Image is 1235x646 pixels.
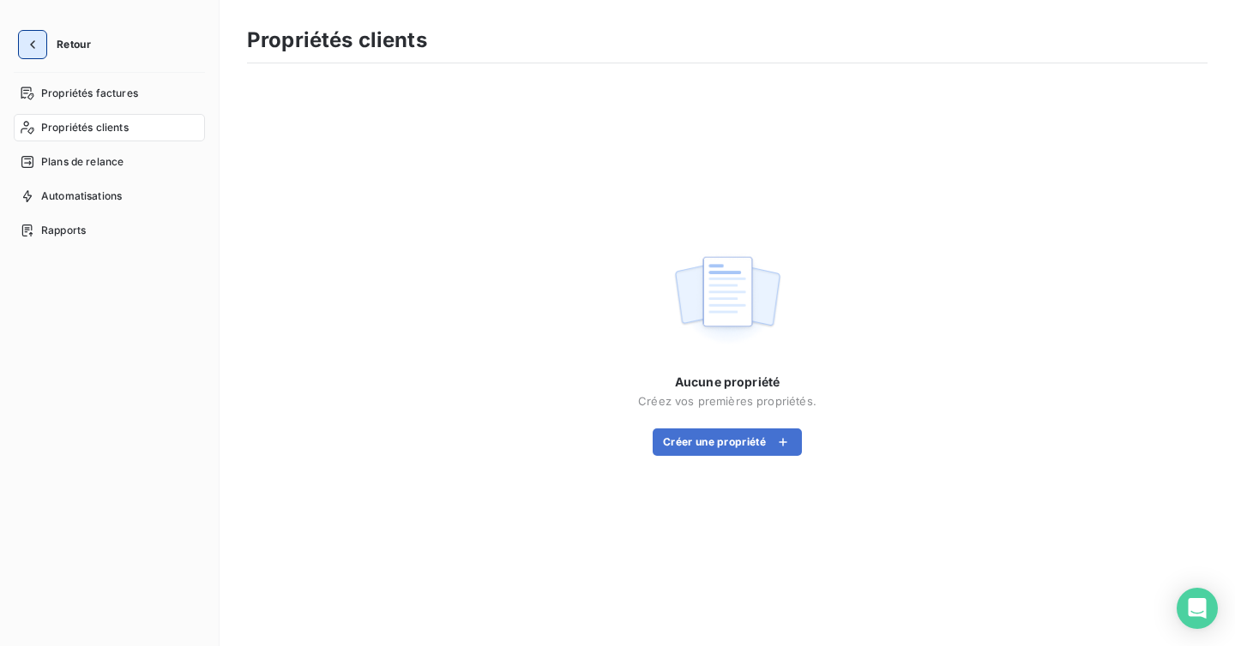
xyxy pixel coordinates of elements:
[41,86,138,101] span: Propriétés factures
[41,188,122,204] span: Automatisations
[675,374,780,391] span: Aucune propriété
[14,80,205,107] a: Propriétés factures
[41,120,129,135] span: Propriétés clients
[57,39,91,50] span: Retour
[41,223,86,238] span: Rapports
[14,217,205,244] a: Rapports
[14,182,205,210] a: Automatisations
[14,114,205,141] a: Propriétés clients
[41,154,123,170] span: Plans de relance
[672,247,782,353] img: empty state
[638,394,816,408] span: Créez vos premières propriétés.
[1177,588,1218,629] div: Open Intercom Messenger
[247,25,427,56] h3: Propriétés clients
[653,428,802,456] button: Créer une propriété
[14,148,205,176] a: Plans de relance
[14,31,105,58] button: Retour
